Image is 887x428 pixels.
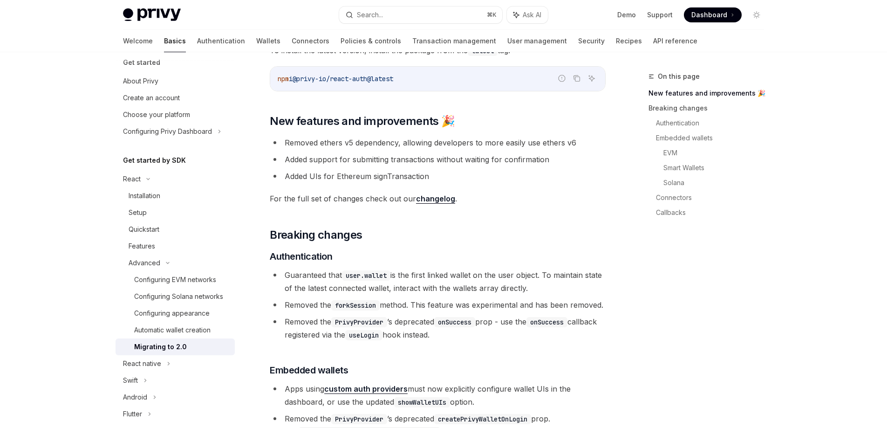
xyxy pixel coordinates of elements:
a: New features and improvements 🎉 [648,86,771,101]
div: Configuring Privy Dashboard [123,126,212,137]
button: Ask AI [586,72,598,84]
span: Embedded wallets [270,364,348,377]
a: Configuring Solana networks [116,288,235,305]
code: onSuccess [434,317,475,327]
a: Dashboard [684,7,742,22]
div: Swift [123,375,138,386]
a: API reference [653,30,697,52]
div: Configuring EVM networks [134,274,216,285]
a: Configuring EVM networks [116,271,235,288]
li: Removed ethers v5 dependency, allowing developers to more easily use ethers v6 [270,136,606,149]
a: About Privy [116,73,235,90]
div: Quickstart [129,224,159,235]
span: Apps using must now explicitly configure wallet UIs in the dashboard, or use the updated option. [285,384,571,407]
a: Security [578,30,605,52]
div: Choose your platform [123,109,190,120]
div: Features [129,241,155,252]
a: Connectors [292,30,329,52]
a: Features [116,238,235,255]
code: PrivyProvider [331,317,387,327]
a: Create an account [116,90,235,106]
div: Create an account [123,92,180,104]
a: Support [647,10,673,20]
div: Flutter [123,408,142,420]
a: Quickstart [116,221,235,238]
div: Advanced [129,257,160,269]
a: Migrating to 2.0 [116,338,235,355]
li: Added support for submitting transactions without waiting for confirmation [270,153,606,166]
h5: Get started by SDK [123,155,186,166]
span: i [289,75,293,83]
span: Authentication [270,250,332,263]
div: React [123,173,141,185]
a: Smart Wallets [663,160,771,175]
div: Configuring Solana networks [134,291,223,302]
a: Welcome [123,30,153,52]
div: Search... [357,9,383,21]
a: changelog [416,194,455,204]
span: Removed the method. This feature was experimental and has been removed. [285,300,603,310]
div: Migrating to 2.0 [134,341,187,352]
span: New features and improvements 🎉 [270,114,455,129]
a: Demo [617,10,636,20]
code: forkSession [331,300,380,311]
span: On this page [658,71,700,82]
a: Recipes [616,30,642,52]
a: Configuring appearance [116,305,235,322]
button: Search...⌘K [339,7,502,23]
a: Setup [116,204,235,221]
button: Report incorrect code [556,72,568,84]
a: Wallets [256,30,280,52]
a: Breaking changes [648,101,771,116]
span: Removed the ’s deprecated prop - use the callback registered via the hook instead. [285,317,597,339]
code: useLogin [345,330,382,340]
a: Connectors [656,190,771,205]
div: Setup [129,207,147,218]
div: About Privy [123,76,158,87]
div: Automatic wallet creation [134,324,211,336]
a: Solana [663,175,771,190]
a: Basics [164,30,186,52]
code: showWalletUIs [394,397,450,407]
span: Guaranteed that is the first linked wallet on the user object. To maintain state of the latest co... [285,270,602,293]
a: Transaction management [412,30,496,52]
div: Android [123,392,147,403]
a: Choose your platform [116,106,235,123]
span: Breaking changes [270,228,362,242]
a: Callbacks [656,205,771,220]
a: Embedded wallets [656,131,771,145]
span: Dashboard [691,10,727,20]
code: createPrivyWalletOnLogin [434,414,531,424]
button: Copy the contents from the code block [571,72,583,84]
li: Added UIs for Ethereum signTransaction [270,170,606,183]
code: onSuccess [526,317,567,327]
code: user.wallet [342,270,390,281]
a: Authentication [656,116,771,131]
div: Configuring appearance [134,308,210,319]
span: ⌘ K [487,11,497,19]
button: Ask AI [507,7,548,23]
div: React native [123,358,161,369]
code: PrivyProvider [331,414,387,424]
button: Toggle dark mode [749,7,764,22]
img: light logo [123,8,181,21]
span: For the full set of changes check out our . [270,192,606,205]
a: Installation [116,187,235,204]
a: Automatic wallet creation [116,322,235,338]
a: Authentication [197,30,245,52]
span: @privy-io/react-auth@latest [293,75,393,83]
a: custom auth providers [324,384,408,394]
a: Policies & controls [341,30,401,52]
span: Ask AI [523,10,541,20]
span: npm [278,75,289,83]
a: EVM [663,145,771,160]
a: User management [507,30,567,52]
div: Installation [129,190,160,201]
